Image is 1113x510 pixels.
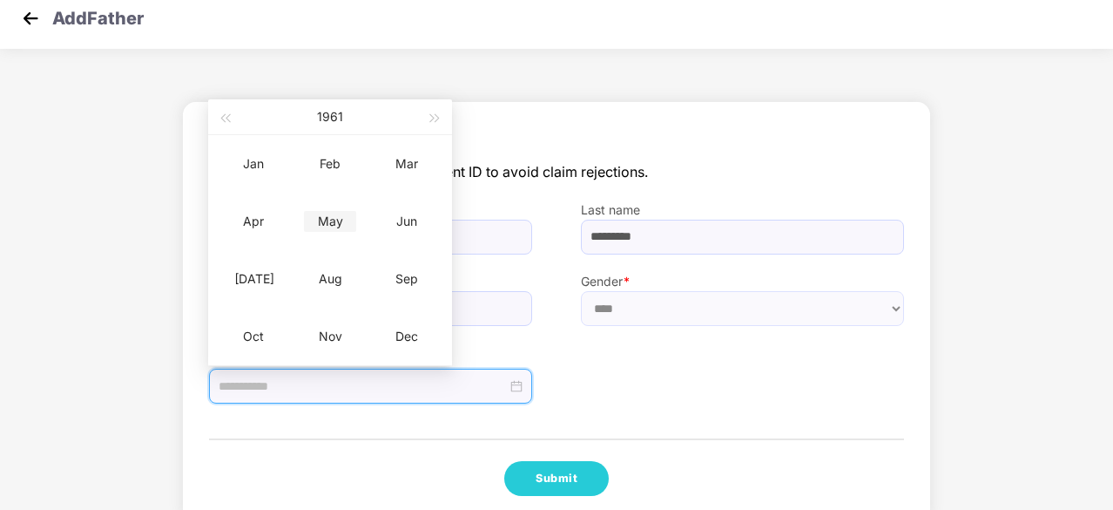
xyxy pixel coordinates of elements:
[292,193,368,250] td: 1961-05
[215,193,292,250] td: 1961-04
[368,308,445,365] td: 1961-12
[209,161,904,183] span: The detail should be as per government ID to avoid claim rejections.
[381,269,433,289] div: Sep
[368,250,445,308] td: 1961-09
[227,326,280,347] div: Oct
[227,153,280,174] div: Jan
[304,326,356,347] div: Nov
[304,269,356,289] div: Aug
[581,201,904,220] label: Last name
[215,250,292,308] td: 1961-07
[304,153,356,174] div: Feb
[317,99,343,134] button: 1961
[381,153,433,174] div: Mar
[304,211,356,232] div: May
[504,461,609,496] button: Submit
[227,211,280,232] div: Apr
[381,326,433,347] div: Dec
[581,272,904,291] label: Gender
[292,250,368,308] td: 1961-08
[292,308,368,365] td: 1961-11
[368,135,445,193] td: 1961-03
[381,211,433,232] div: Jun
[209,128,904,161] span: Father Detail
[215,135,292,193] td: 1961-01
[17,5,44,31] img: svg+xml;base64,PHN2ZyB4bWxucz0iaHR0cDovL3d3dy53My5vcmcvMjAwMC9zdmciIHdpZHRoPSIzMCIgaGVpZ2h0PSIzMC...
[215,308,292,365] td: 1961-10
[52,5,144,26] p: Add Father
[292,135,368,193] td: 1961-02
[227,269,280,289] div: [DATE]
[368,193,445,250] td: 1961-06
